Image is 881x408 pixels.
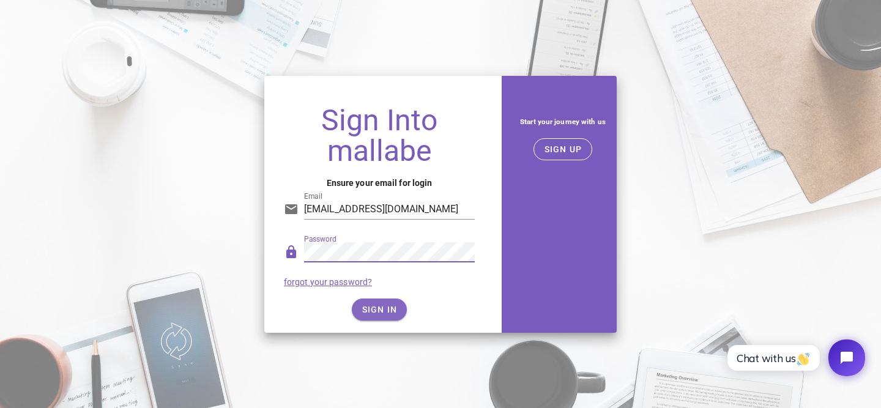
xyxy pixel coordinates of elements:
span: SIGN IN [362,305,398,314]
label: Email [304,192,322,201]
label: Password [304,235,336,244]
span: SIGN UP [544,144,582,154]
h4: Ensure your email for login [284,176,475,190]
iframe: Tidio Chat [714,329,875,387]
a: forgot your password? [284,277,372,287]
h1: Sign Into mallabe [284,105,475,166]
button: SIGN IN [352,299,407,321]
h5: Start your journey with us [519,115,607,128]
button: SIGN UP [533,138,593,160]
